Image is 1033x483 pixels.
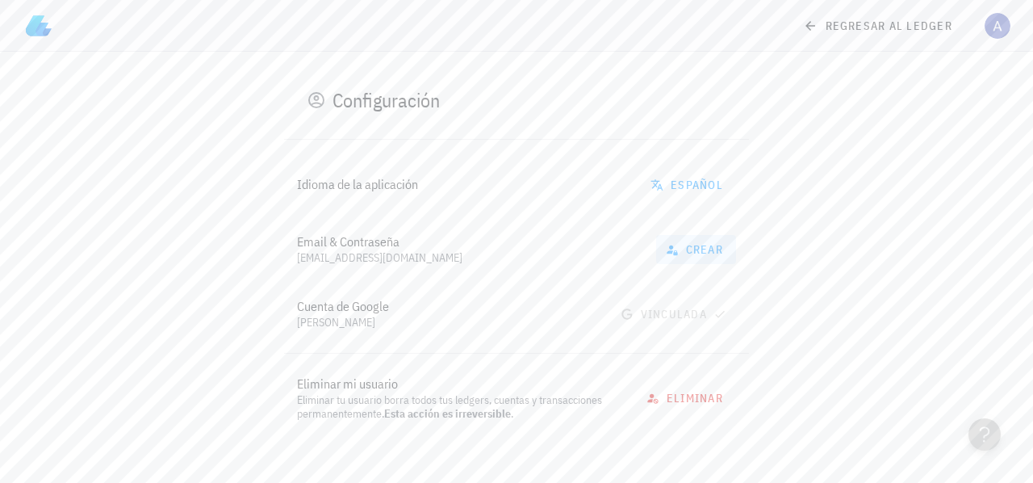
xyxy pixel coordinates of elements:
[637,384,736,413] button: eliminar
[985,13,1010,39] div: avatar
[793,11,965,40] a: regresar al ledger
[297,393,624,421] div: Eliminar tu usuario borra todos tus ledgers, cuentas y transacciones permanentemente. .
[641,170,736,199] button: Español
[654,178,723,192] span: Español
[669,242,723,257] span: crear
[26,13,52,39] img: LedgiFi
[806,19,952,33] span: regresar al ledger
[297,316,598,330] div: [PERSON_NAME]
[297,251,643,265] div: [EMAIL_ADDRESS][DOMAIN_NAME]
[650,391,723,405] span: eliminar
[656,235,736,264] button: crear
[384,406,511,421] span: Esta acción es irreversible
[297,376,624,392] div: Eliminar mi usuario
[297,177,628,192] div: Idioma de la aplicación
[297,234,643,250] div: Email & Contraseña
[297,299,598,314] div: Cuenta de Google
[332,87,440,113] div: Configuración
